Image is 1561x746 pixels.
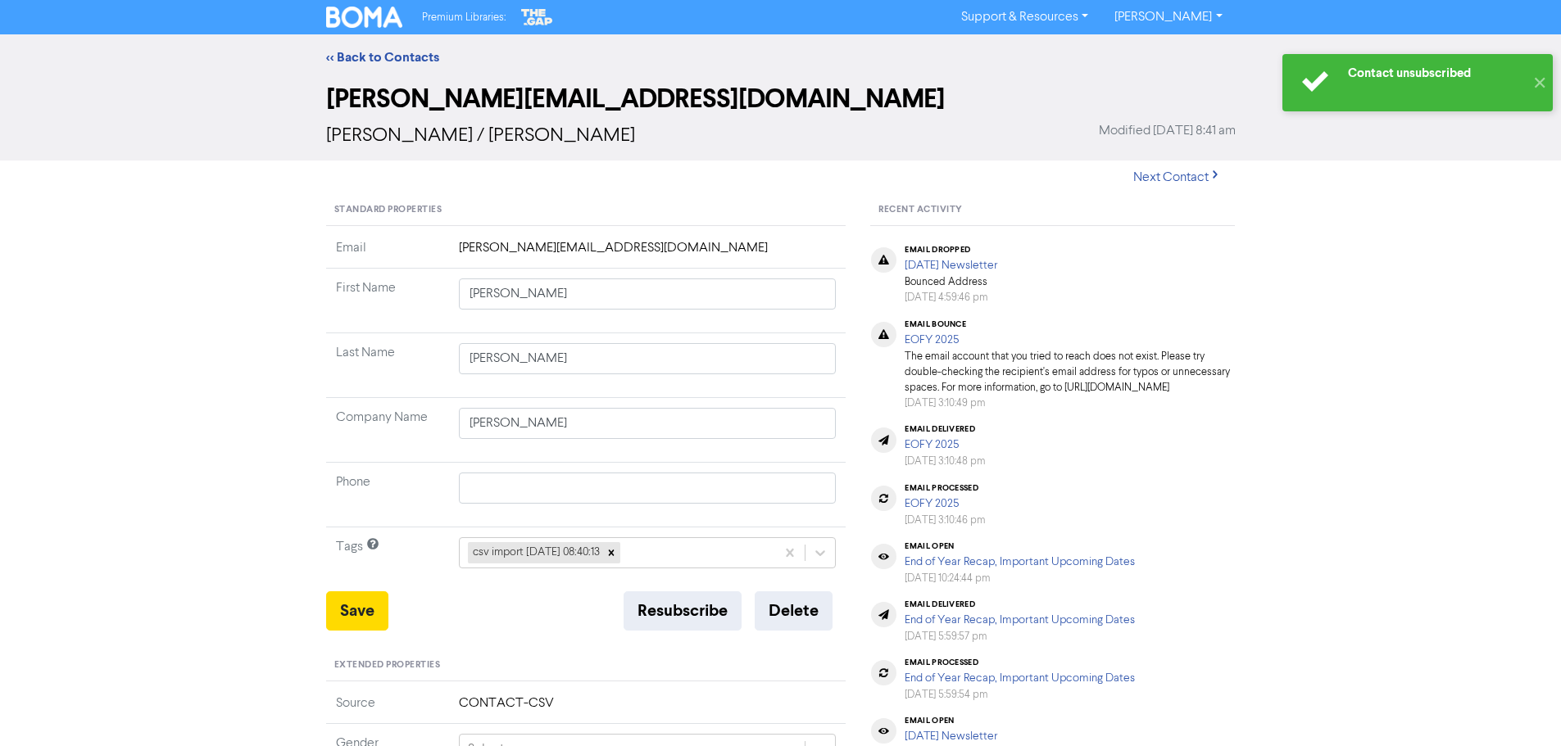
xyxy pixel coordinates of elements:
[905,556,1135,567] a: End of Year Recap, Important Upcoming Dates
[422,12,506,23] span: Premium Libraries:
[326,84,1236,115] h2: [PERSON_NAME][EMAIL_ADDRESS][DOMAIN_NAME]
[468,542,602,563] div: csv import [DATE] 08:40:13
[905,599,1135,609] div: email delivered
[905,513,986,528] div: [DATE] 3:10:46 pm
[905,541,1135,551] div: email open
[326,398,449,463] td: Company Name
[624,591,742,631] button: Resubscribe
[755,591,833,631] button: Delete
[905,396,1234,411] div: [DATE] 3:10:49 pm
[449,238,846,269] td: [PERSON_NAME][EMAIL_ADDRESS][DOMAIN_NAME]
[905,334,959,346] a: EOFY 2025
[870,195,1235,226] div: Recent Activity
[905,672,1135,684] a: End of Year Recap, Important Upcoming Dates
[326,694,449,724] td: Source
[326,333,449,398] td: Last Name
[905,629,1135,644] div: [DATE] 5:59:57 pm
[905,290,998,305] div: [DATE] 4:59:46 pm
[905,483,986,493] div: email processed
[905,730,998,742] a: [DATE] Newsletter
[1355,569,1561,746] iframe: Chat Widget
[1348,65,1524,82] div: Contact unsubscribed
[519,7,555,28] img: The Gap
[326,463,449,527] td: Phone
[905,439,959,450] a: EOFY 2025
[905,260,998,271] a: [DATE] Newsletter
[905,424,986,434] div: email delivered
[905,571,1135,586] div: [DATE] 10:24:44 pm
[326,650,846,681] div: Extended Properties
[326,195,846,226] div: Standard Properties
[905,454,986,469] div: [DATE] 3:10:48 pm
[1101,4,1235,30] a: [PERSON_NAME]
[326,591,388,631] button: Save
[905,658,1135,667] div: email processed
[449,694,846,724] td: CONTACT-CSV
[948,4,1101,30] a: Support & Resources
[326,527,449,592] td: Tags
[326,7,403,28] img: BOMA Logo
[326,126,635,146] span: [PERSON_NAME] / [PERSON_NAME]
[905,614,1135,626] a: End of Year Recap, Important Upcoming Dates
[905,498,959,509] a: EOFY 2025
[905,716,998,726] div: email open
[326,238,449,269] td: Email
[905,319,1234,412] div: The email account that you tried to reach does not exist. Please try double-checking the recipien...
[1119,161,1236,195] button: Next Contact
[326,49,439,66] a: << Back to Contacts
[905,245,998,305] div: Bounced Address
[326,269,449,333] td: First Name
[905,245,998,255] div: email dropped
[1099,121,1236,141] span: Modified [DATE] 8:41 am
[905,319,1234,329] div: email bounce
[905,687,1135,703] div: [DATE] 5:59:54 pm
